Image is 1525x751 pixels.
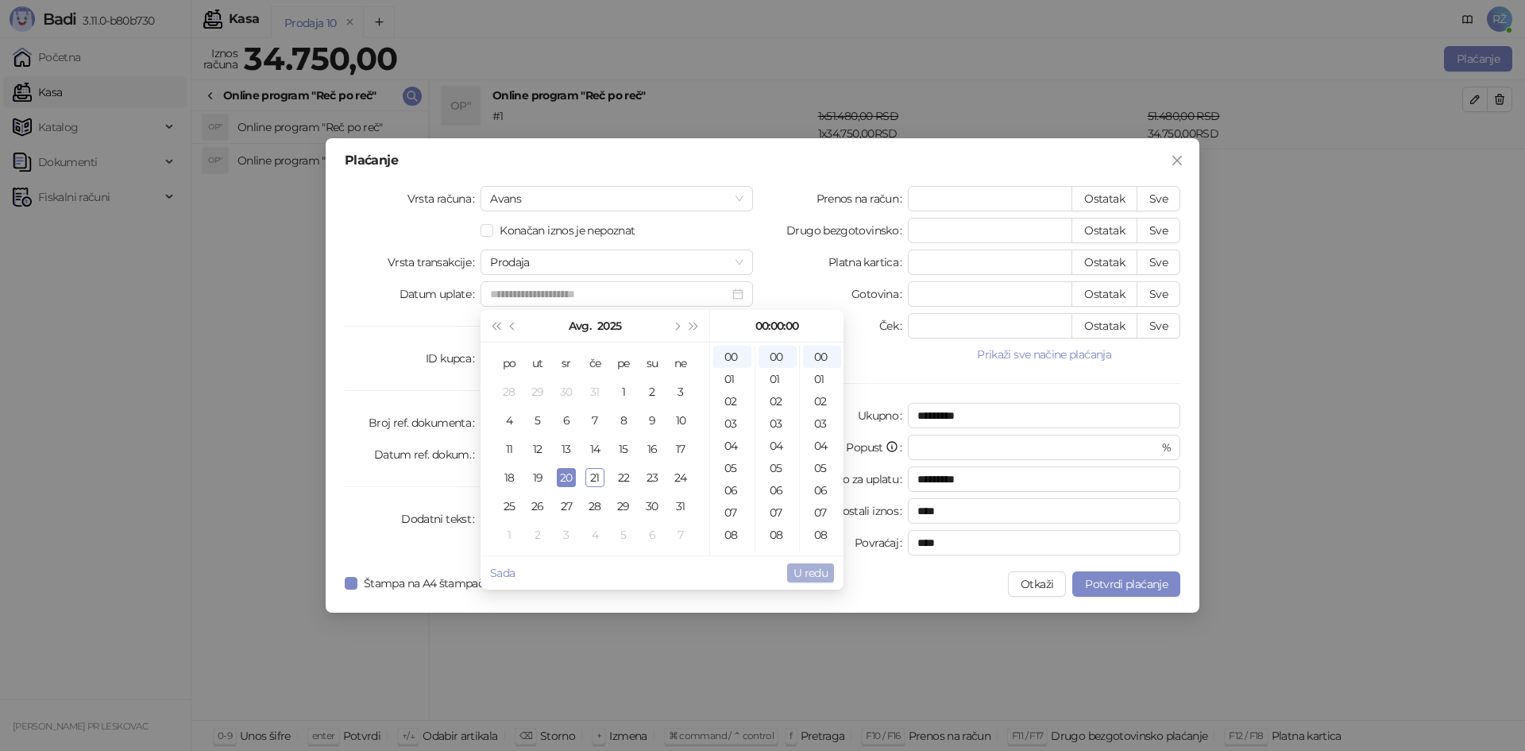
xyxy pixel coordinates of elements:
[713,435,751,457] div: 04
[552,492,581,521] td: 2025-08-27
[557,525,576,544] div: 3
[585,525,604,544] div: 4
[581,463,609,492] td: 2025-08-21
[759,546,797,568] div: 09
[500,382,519,401] div: 28
[614,525,633,544] div: 5
[666,492,695,521] td: 2025-08-31
[614,468,633,487] div: 22
[401,506,481,532] label: Dodatni tekst
[759,501,797,524] div: 07
[786,218,908,243] label: Drugo bezgotovinsko
[1137,218,1180,243] button: Sve
[1008,571,1066,597] button: Otkaži
[803,457,841,479] div: 05
[671,468,690,487] div: 24
[581,492,609,521] td: 2025-08-28
[523,435,552,463] td: 2025-08-12
[713,479,751,501] div: 06
[609,406,638,435] td: 2025-08-08
[528,439,547,459] div: 12
[643,497,662,516] div: 30
[713,390,751,412] div: 02
[803,368,841,390] div: 01
[803,412,841,435] div: 03
[713,412,751,435] div: 03
[597,310,621,342] button: Izaberi godinu
[614,497,633,516] div: 29
[552,406,581,435] td: 2025-08-06
[713,346,751,368] div: 00
[495,349,523,377] th: po
[552,435,581,463] td: 2025-08-13
[666,435,695,463] td: 2025-08-17
[846,435,908,460] label: Popust
[917,436,1158,459] input: Popust
[671,497,690,516] div: 31
[713,368,751,390] div: 01
[490,250,743,274] span: Prodaja
[581,521,609,549] td: 2025-09-04
[803,435,841,457] div: 04
[787,563,834,583] button: U redu
[851,281,908,307] label: Gotovina
[759,368,797,390] div: 01
[585,439,604,459] div: 14
[552,521,581,549] td: 2025-09-03
[1164,154,1190,167] span: Zatvori
[713,501,751,524] div: 07
[345,154,1180,167] div: Plaćanje
[643,525,662,544] div: 6
[713,457,751,479] div: 05
[487,310,504,342] button: Prethodna godina (Control + left)
[357,575,497,592] span: Štampa na A4 štampaču
[643,468,662,487] div: 23
[803,501,841,524] div: 07
[490,566,515,580] a: Sada
[638,463,666,492] td: 2025-08-23
[523,377,552,406] td: 2025-07-29
[671,439,690,459] div: 17
[643,382,662,401] div: 2
[759,412,797,435] div: 03
[1164,148,1190,173] button: Close
[528,497,547,516] div: 26
[1137,186,1180,211] button: Sve
[581,377,609,406] td: 2025-07-31
[369,410,481,436] label: Broj ref. dokumenta
[609,349,638,377] th: pe
[581,406,609,435] td: 2025-08-07
[716,310,837,342] div: 00:00:00
[1085,577,1168,591] span: Potvrdi plaćanje
[585,382,604,401] div: 31
[500,439,519,459] div: 11
[493,222,641,239] span: Konačan iznos je nepoznat
[400,281,481,307] label: Datum uplate
[817,186,909,211] label: Prenos na račun
[552,377,581,406] td: 2025-07-30
[523,349,552,377] th: ut
[667,310,685,342] button: Sledeći mesec (PageDown)
[793,566,828,580] span: U redu
[666,521,695,549] td: 2025-09-07
[666,406,695,435] td: 2025-08-10
[638,521,666,549] td: 2025-09-06
[557,411,576,430] div: 6
[908,345,1180,364] button: Prikaži sve načine plaćanja
[1071,313,1137,339] button: Ostatak
[713,524,751,546] div: 08
[759,390,797,412] div: 02
[609,492,638,521] td: 2025-08-29
[638,492,666,521] td: 2025-08-30
[495,521,523,549] td: 2025-09-01
[759,435,797,457] div: 04
[407,186,481,211] label: Vrsta računa
[523,492,552,521] td: 2025-08-26
[666,377,695,406] td: 2025-08-03
[803,524,841,546] div: 08
[495,435,523,463] td: 2025-08-11
[671,411,690,430] div: 10
[500,468,519,487] div: 18
[528,525,547,544] div: 2
[809,466,908,492] label: Ukupno za uplatu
